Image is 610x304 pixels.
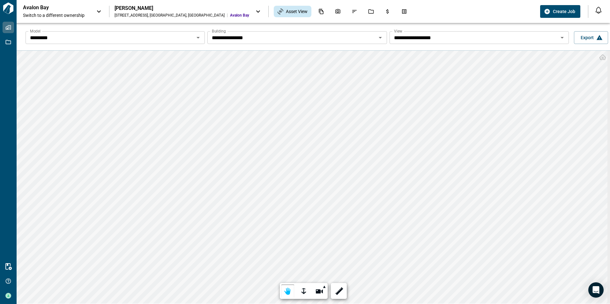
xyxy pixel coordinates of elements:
div: Jobs [364,6,378,17]
div: [PERSON_NAME] [115,5,249,11]
label: View [394,28,402,34]
span: Export [581,34,594,41]
span: Switch to a different ownership [23,12,90,18]
div: Photos [331,6,345,17]
label: Building [212,28,226,34]
button: Open [376,33,385,42]
div: Budgets [381,6,394,17]
div: Open Intercom Messenger [588,282,604,298]
button: Open [558,33,567,42]
div: Asset View [274,6,311,17]
span: Asset View [286,8,308,15]
div: Issues & Info [348,6,361,17]
p: Avalon Bay [23,4,80,11]
button: Open notification feed [593,5,604,15]
div: Takeoff Center [398,6,411,17]
button: Create Job [540,5,580,18]
button: Open [194,33,203,42]
div: Documents [315,6,328,17]
button: Export [574,31,608,44]
label: Model [30,28,41,34]
div: [STREET_ADDRESS] , [GEOGRAPHIC_DATA] , [GEOGRAPHIC_DATA] [115,13,225,18]
span: Avalon Bay [230,13,249,18]
span: Create Job [553,8,575,15]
